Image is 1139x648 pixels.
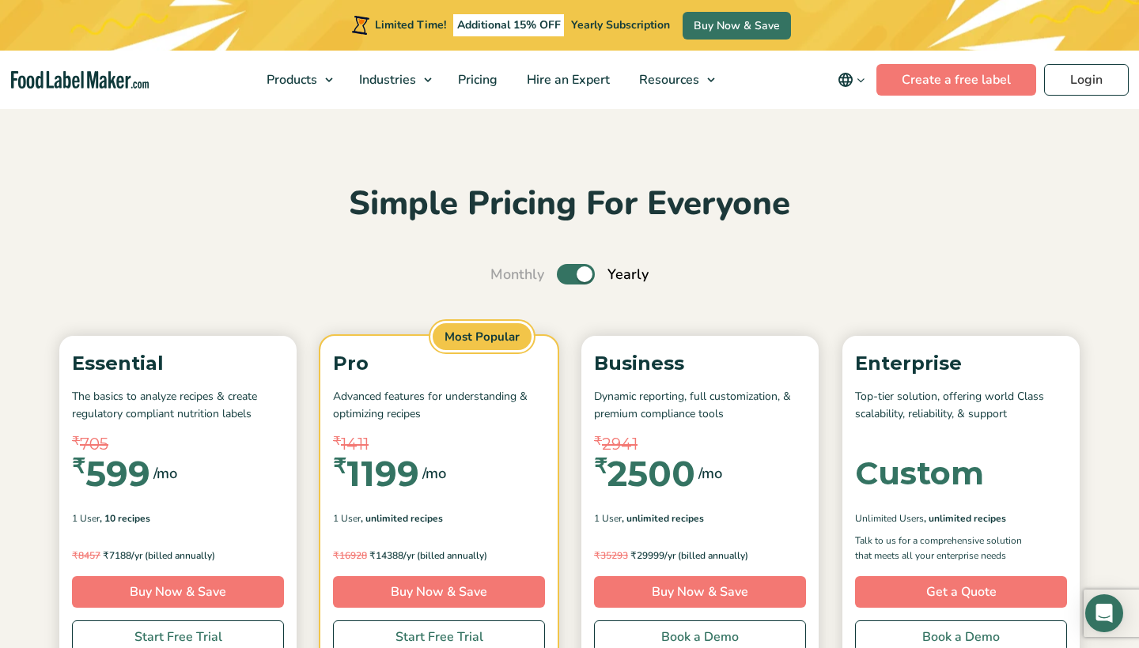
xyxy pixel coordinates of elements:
[855,533,1037,563] p: Talk to us for a comprehensive solution that meets all your enterprise needs
[72,511,100,526] span: 1 User
[594,549,600,561] span: ₹
[100,511,150,526] span: , 10 Recipes
[333,456,346,477] span: ₹
[333,348,545,379] p: Pro
[1085,594,1123,632] div: Open Intercom Messenger
[625,51,723,109] a: Resources
[153,462,177,484] span: /mo
[1044,64,1129,96] a: Login
[72,456,150,491] div: 599
[513,51,621,109] a: Hire an Expert
[333,548,545,563] p: 14388/yr (billed annually)
[594,549,628,562] del: 35293
[594,388,806,424] p: Dynamic reporting, full customization, & premium compliance tools
[876,64,1036,96] a: Create a free label
[602,432,638,456] span: 2941
[72,456,85,477] span: ₹
[51,183,1088,226] h2: Simple Pricing For Everyone
[622,511,704,526] span: , Unlimited Recipes
[683,12,791,40] a: Buy Now & Save
[444,51,509,109] a: Pricing
[345,51,440,109] a: Industries
[594,348,806,379] p: Business
[453,71,499,89] span: Pricing
[72,549,100,562] del: 8457
[855,511,924,526] span: Unlimited Users
[453,14,565,36] span: Additional 15% OFF
[422,462,446,484] span: /mo
[333,456,419,491] div: 1199
[594,548,806,563] p: 29999/yr (billed annually)
[594,576,806,608] a: Buy Now & Save
[855,576,1067,608] a: Get a Quote
[607,264,649,285] span: Yearly
[369,549,376,561] span: ₹
[634,71,701,89] span: Resources
[594,511,622,526] span: 1 User
[262,71,319,89] span: Products
[557,264,595,284] label: Toggle
[72,548,284,563] p: 7188/yr (billed annually)
[72,576,284,608] a: Buy Now & Save
[490,264,544,285] span: Monthly
[341,432,369,456] span: 1411
[72,549,78,561] span: ₹
[855,458,984,489] div: Custom
[333,511,361,526] span: 1 User
[80,432,108,456] span: 705
[333,576,545,608] a: Buy Now & Save
[430,321,534,353] span: Most Popular
[594,432,602,450] span: ₹
[72,388,284,424] p: The basics to analyze recipes & create regulatory compliant nutrition labels
[72,432,80,450] span: ₹
[375,17,446,32] span: Limited Time!
[594,456,607,477] span: ₹
[594,456,695,491] div: 2500
[855,348,1067,379] p: Enterprise
[522,71,611,89] span: Hire an Expert
[333,388,545,424] p: Advanced features for understanding & optimizing recipes
[698,462,722,484] span: /mo
[571,17,670,32] span: Yearly Subscription
[333,549,367,562] del: 16928
[924,511,1006,526] span: , Unlimited Recipes
[361,511,443,526] span: , Unlimited Recipes
[630,549,637,561] span: ₹
[855,388,1067,424] p: Top-tier solution, offering world Class scalability, reliability, & support
[333,432,341,450] span: ₹
[252,51,341,109] a: Products
[354,71,418,89] span: Industries
[72,348,284,379] p: Essential
[333,549,339,561] span: ₹
[103,549,109,561] span: ₹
